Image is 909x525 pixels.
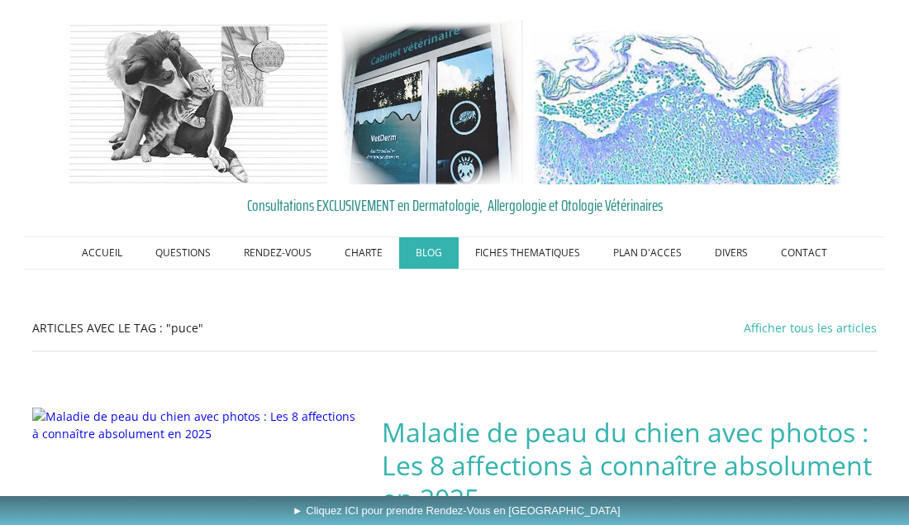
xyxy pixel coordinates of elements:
[32,319,442,336] p: ARTICLES AVEC LE TAG : "puce"
[744,320,877,336] a: Afficher tous les articles
[32,408,357,442] img: Maladie de peau du chien avec photos : Les 8 affections à connaître absolument en 2025
[293,504,621,517] span: ► Cliquez ICI pour prendre Rendez-Vous en [GEOGRAPHIC_DATA]
[597,237,698,269] a: PLAN D'ACCES
[227,237,328,269] a: RENDEZ-VOUS
[28,193,882,217] a: Consultations EXCLUSIVEMENT en Dermatologie, Allergologie et Otologie Vétérinaires
[382,416,877,515] a: Maladie de peau du chien avec photos : Les 8 affections à connaître absolument en 2025
[459,237,597,269] a: FICHES THEMATIQUES
[399,237,459,269] a: BLOG
[139,237,227,269] a: QUESTIONS
[328,237,399,269] a: CHARTE
[65,237,139,269] a: ACCUEIL
[698,237,764,269] a: DIVERS
[764,237,844,269] a: CONTACT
